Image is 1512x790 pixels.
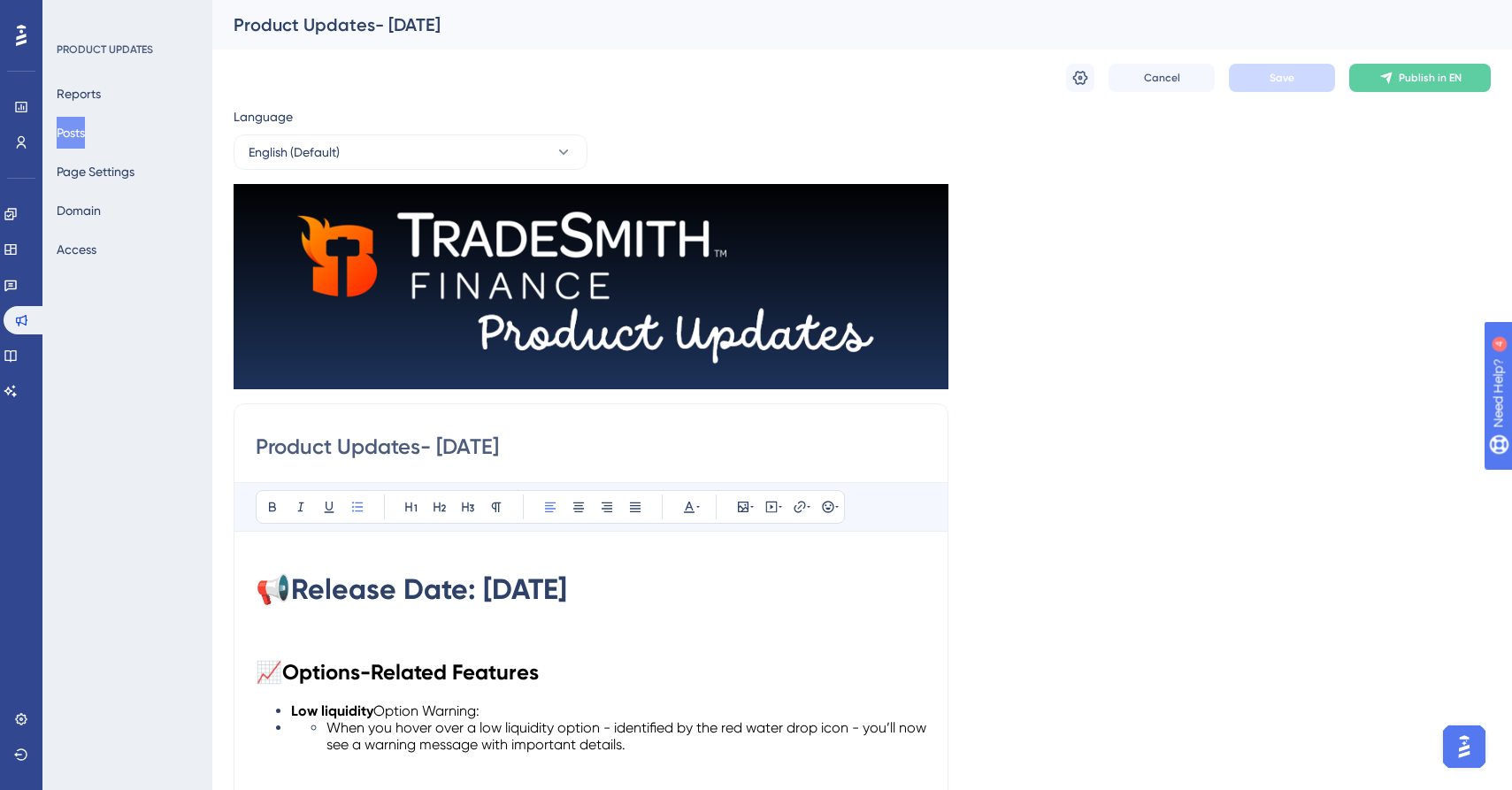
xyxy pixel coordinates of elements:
span: Cancel [1144,71,1180,85]
button: Domain [57,195,101,226]
span: Language [234,106,293,127]
input: Post Title [256,433,926,461]
button: English (Default) [234,134,587,170]
strong: Options-Related Features [282,659,539,685]
strong: Release Date: [DATE] [291,572,567,606]
span: 📢 [256,572,291,606]
button: Cancel [1109,64,1215,92]
span: When you hover over a low liquidity option - identified by the red water drop icon - you’ll now s... [326,719,930,753]
button: Posts [57,117,85,149]
button: Access [57,234,96,265]
span: Need Help? [42,4,111,26]
div: 4 [123,9,128,23]
div: PRODUCT UPDATES [57,42,153,57]
iframe: UserGuiding AI Assistant Launcher [1438,720,1491,773]
span: English (Default) [249,142,340,163]
span: Option Warning: [373,702,480,719]
span: 📈 [256,659,282,685]
button: Publish in EN [1349,64,1491,92]
strong: Low liquidity [291,702,373,719]
div: Product Updates- [DATE] [234,12,1447,37]
button: Reports [57,78,101,110]
span: Publish in EN [1399,71,1462,85]
button: Save [1229,64,1335,92]
span: Save [1270,71,1294,85]
button: Page Settings [57,156,134,188]
img: file-1759752537825.png [234,184,948,389]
